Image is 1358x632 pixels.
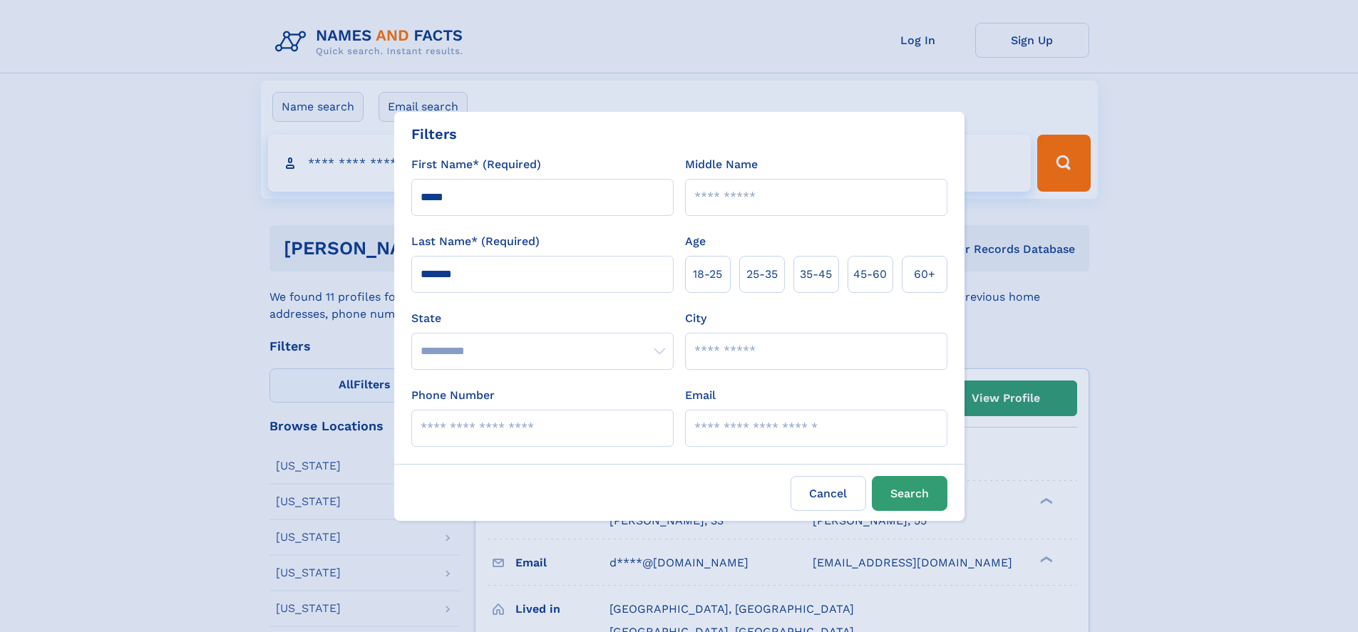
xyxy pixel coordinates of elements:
[685,233,706,250] label: Age
[872,476,947,511] button: Search
[800,266,832,283] span: 35‑45
[685,387,716,404] label: Email
[791,476,866,511] label: Cancel
[693,266,722,283] span: 18‑25
[411,233,540,250] label: Last Name* (Required)
[411,123,457,145] div: Filters
[411,310,674,327] label: State
[411,387,495,404] label: Phone Number
[914,266,935,283] span: 60+
[853,266,887,283] span: 45‑60
[685,156,758,173] label: Middle Name
[685,310,706,327] label: City
[746,266,778,283] span: 25‑35
[411,156,541,173] label: First Name* (Required)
